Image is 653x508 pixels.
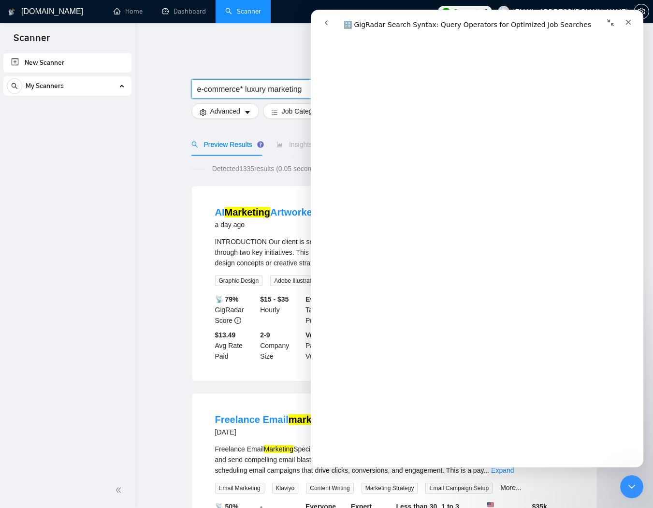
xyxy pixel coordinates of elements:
[634,4,649,19] button: setting
[305,331,330,339] b: Verified
[191,141,261,148] span: Preview Results
[162,7,206,15] a: dashboardDashboard
[305,295,336,303] b: Everyone
[491,466,514,474] a: Expand
[500,484,522,492] a: More...
[215,331,236,339] b: $13.49
[191,141,198,148] span: search
[263,103,341,119] button: barsJob Categorycaret-down
[215,426,444,438] div: [DATE]
[244,109,251,116] span: caret-down
[453,6,482,17] span: Connects:
[7,78,22,94] button: search
[210,106,240,116] span: Advanced
[276,141,312,148] span: Insights
[215,414,444,425] a: Freelance EmailmarketingSpecialist and Designer
[213,330,259,362] div: Avg Rate Paid
[213,294,259,326] div: GigRadar Score
[215,483,264,493] span: Email Marketing
[225,7,261,15] a: searchScanner
[442,8,450,15] img: upwork-logo.png
[264,445,293,453] mark: Marketing
[225,207,270,218] mark: Marketing
[3,53,131,73] li: New Scanner
[6,31,58,51] span: Scanner
[260,295,289,303] b: $15 - $35
[215,444,574,476] div: Freelance Email Specialist (Pay Per Email) We’re looking for a freelance email specialist to crea...
[304,294,349,326] div: Talent Preference
[500,8,507,15] span: user
[26,76,64,96] span: My Scanners
[276,141,283,148] span: area-chart
[289,414,335,425] mark: marketing
[258,330,304,362] div: Company Size
[270,276,320,286] span: Adobe Illustrator
[215,276,263,286] span: Graphic Design
[260,331,270,339] b: 2-9
[256,140,265,149] div: Tooltip anchor
[271,109,278,116] span: bars
[215,207,449,218] a: AIMarketingArtworker + Canva Template Specialist
[191,103,259,119] button: settingAdvancedcaret-down
[483,466,489,474] span: ...
[11,53,124,73] a: New Scanner
[8,4,15,20] img: logo
[304,330,349,362] div: Payment Verified
[272,483,299,493] span: Klaviyo
[197,83,455,95] input: Search Freelance Jobs...
[487,501,494,508] img: 🇺🇸
[311,10,643,467] iframe: Intercom live chat
[7,83,22,89] span: search
[425,483,493,493] span: Email Campaign Setup
[484,6,488,17] span: 0
[306,483,353,493] span: Content Writing
[200,109,206,116] span: setting
[215,236,574,268] div: INTRODUCTION Our client is seeking a skilled artworker to help modernize their asset creation pro...
[115,485,125,495] span: double-left
[205,163,328,174] span: Detected 1335 results (0.05 seconds)
[234,317,241,324] span: info-circle
[215,295,239,303] b: 📡 79%
[215,219,449,231] div: a day ago
[114,7,143,15] a: homeHome
[362,483,418,493] span: Marketing Strategy
[634,8,649,15] span: setting
[282,106,322,116] span: Job Category
[3,76,131,100] li: My Scanners
[620,475,643,498] iframe: Intercom live chat
[258,294,304,326] div: Hourly
[634,8,649,15] a: setting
